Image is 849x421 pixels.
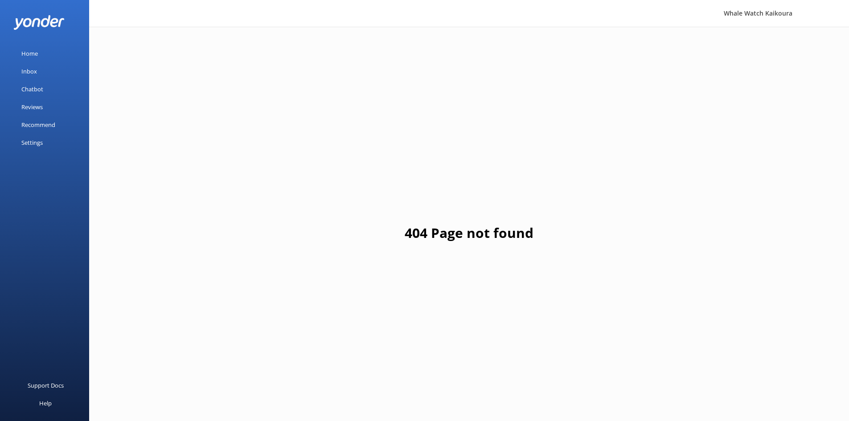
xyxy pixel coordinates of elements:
div: Support Docs [28,376,64,394]
div: Inbox [21,62,37,80]
div: Settings [21,134,43,151]
img: yonder-white-logo.png [13,15,65,30]
div: Chatbot [21,80,43,98]
div: Reviews [21,98,43,116]
h1: 404 Page not found [405,222,533,244]
div: Home [21,45,38,62]
div: Help [39,394,52,412]
div: Recommend [21,116,55,134]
